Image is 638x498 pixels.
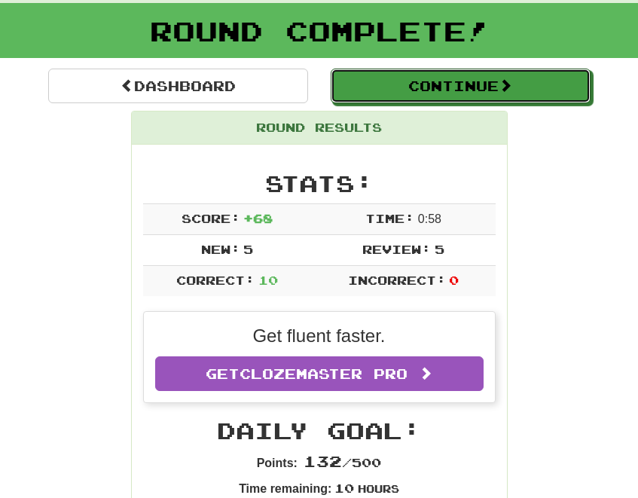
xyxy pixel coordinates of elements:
[240,365,408,382] span: Clozemaster Pro
[143,171,496,196] h2: Stats:
[143,418,496,443] h2: Daily Goal:
[155,323,484,349] p: Get fluent faster.
[48,69,308,103] a: Dashboard
[155,356,484,391] a: GetClozemaster Pro
[243,211,273,225] span: + 68
[201,242,240,256] span: New:
[258,273,278,287] span: 10
[331,69,591,103] button: Continue
[239,482,331,495] strong: Time remaining:
[304,455,381,469] span: / 500
[418,212,441,225] span: 0 : 58
[449,273,459,287] span: 0
[304,452,342,470] span: 132
[435,242,444,256] span: 5
[5,16,633,46] h1: Round Complete!
[182,211,240,225] span: Score:
[334,481,354,495] span: 10
[362,242,431,256] span: Review:
[132,112,507,145] div: Round Results
[348,273,446,287] span: Incorrect:
[358,482,399,495] small: Hours
[365,211,414,225] span: Time:
[176,273,255,287] span: Correct:
[257,457,298,469] strong: Points:
[243,242,253,256] span: 5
